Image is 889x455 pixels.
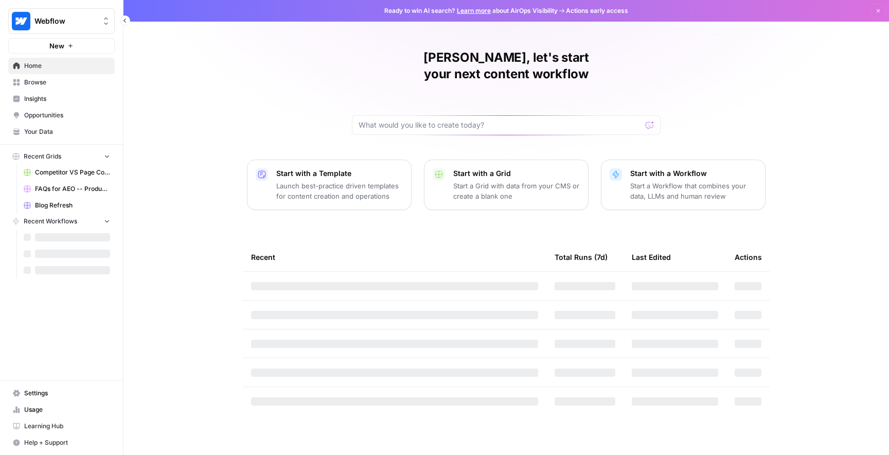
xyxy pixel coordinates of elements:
button: Start with a WorkflowStart a Workflow that combines your data, LLMs and human review [601,160,766,210]
button: Start with a TemplateLaunch best-practice driven templates for content creation and operations [247,160,412,210]
span: Ready to win AI search? about AirOps Visibility [384,6,558,15]
div: Recent [251,243,538,271]
a: Competitor VS Page Content Grid [19,164,115,181]
p: Start with a Grid [453,168,580,179]
p: Start with a Workflow [630,168,757,179]
a: Home [8,58,115,74]
a: Usage [8,401,115,418]
span: Opportunities [24,111,110,120]
a: Opportunities [8,107,115,124]
p: Launch best-practice driven templates for content creation and operations [276,181,403,201]
span: Recent Workflows [24,217,77,226]
span: Help + Support [24,438,110,447]
button: Recent Workflows [8,214,115,229]
span: Recent Grids [24,152,61,161]
a: Learning Hub [8,418,115,434]
button: Help + Support [8,434,115,451]
button: Recent Grids [8,149,115,164]
p: Start with a Template [276,168,403,179]
p: Start a Workflow that combines your data, LLMs and human review [630,181,757,201]
span: Browse [24,78,110,87]
span: Home [24,61,110,71]
span: Blog Refresh [35,201,110,210]
a: FAQs for AEO -- Product/Features Pages Grid [19,181,115,197]
span: New [49,41,64,51]
span: FAQs for AEO -- Product/Features Pages Grid [35,184,110,194]
p: Start a Grid with data from your CMS or create a blank one [453,181,580,201]
div: Total Runs (7d) [555,243,608,271]
img: Webflow Logo [12,12,30,30]
span: Competitor VS Page Content Grid [35,168,110,177]
span: Insights [24,94,110,103]
a: Insights [8,91,115,107]
span: Usage [24,405,110,414]
a: Your Data [8,124,115,140]
a: Browse [8,74,115,91]
span: Learning Hub [24,422,110,431]
h1: [PERSON_NAME], let's start your next content workflow [352,49,661,82]
div: Last Edited [632,243,671,271]
div: Actions [735,243,762,271]
span: Your Data [24,127,110,136]
button: Start with a GridStart a Grid with data from your CMS or create a blank one [424,160,589,210]
button: New [8,38,115,54]
span: Actions early access [566,6,628,15]
a: Blog Refresh [19,197,115,214]
span: Webflow [34,16,97,26]
button: Workspace: Webflow [8,8,115,34]
a: Settings [8,385,115,401]
span: Settings [24,389,110,398]
a: Learn more [457,7,491,14]
input: What would you like to create today? [359,120,642,130]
